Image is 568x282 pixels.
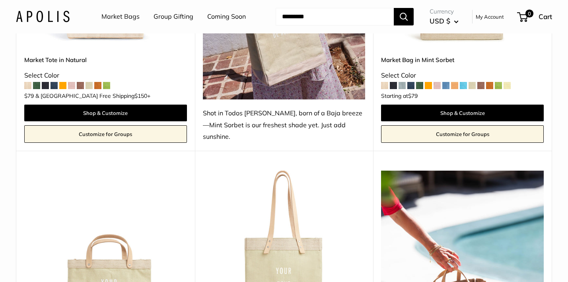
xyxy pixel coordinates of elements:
a: Market Tote in Natural [24,55,187,64]
a: Coming Soon [207,11,246,23]
span: $79 [408,92,418,99]
span: $79 [24,92,34,99]
a: Customize for Groups [381,125,544,143]
a: Market Bags [101,11,140,23]
div: Select Color [381,70,544,82]
button: Search [394,8,414,25]
a: Market Bag in Mint Sorbet [381,55,544,64]
span: Cart [539,12,552,21]
div: Select Color [24,70,187,82]
span: Starting at [381,93,418,99]
span: $150 [134,92,147,99]
a: Shop & Customize [24,105,187,121]
a: My Account [476,12,504,21]
button: USD $ [430,15,459,27]
a: Shop & Customize [381,105,544,121]
img: Apolis [16,11,70,22]
span: 0 [525,10,533,18]
span: USD $ [430,17,450,25]
span: Currency [430,6,459,17]
a: Customize for Groups [24,125,187,143]
input: Search... [276,8,394,25]
a: 0 Cart [518,10,552,23]
span: & [GEOGRAPHIC_DATA] Free Shipping + [35,93,150,99]
div: Shot in Todos [PERSON_NAME], born of a Baja breeze—Mint Sorbet is our freshest shade yet. Just ad... [203,107,366,143]
a: Group Gifting [154,11,193,23]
